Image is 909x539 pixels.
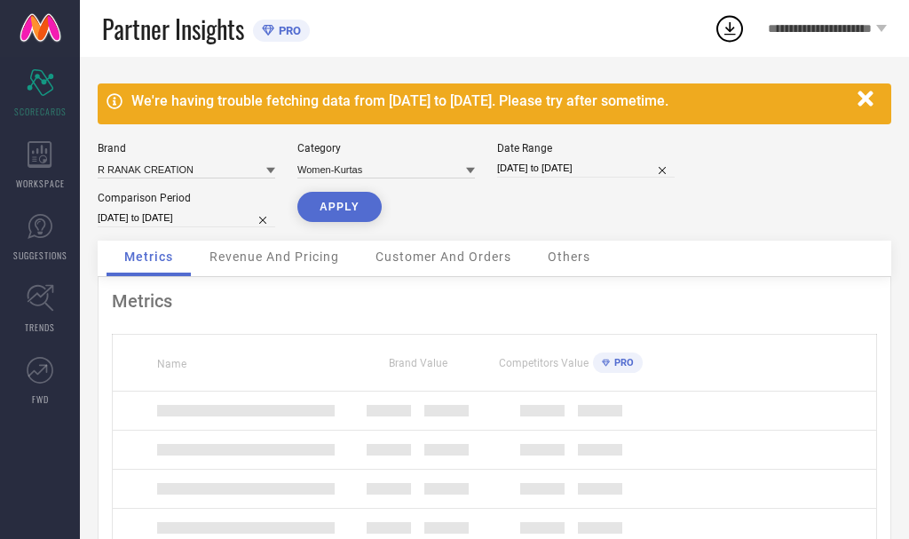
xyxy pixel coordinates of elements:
div: Category [297,142,475,155]
span: TRENDS [25,321,55,334]
span: SCORECARDS [14,105,67,118]
span: Metrics [124,250,173,264]
input: Select date range [497,159,675,178]
div: Brand [98,142,275,155]
span: Brand Value [389,357,447,369]
span: Customer And Orders [375,250,511,264]
span: Revenue And Pricing [209,250,339,264]
input: Select comparison period [98,209,275,227]
span: FWD [32,392,49,406]
div: Date Range [497,142,675,155]
span: SUGGESTIONS [13,249,67,262]
span: PRO [610,357,634,369]
span: PRO [274,24,301,37]
span: Competitors Value [499,357,589,369]
div: Metrics [112,290,877,312]
span: WORKSPACE [16,177,65,190]
button: APPLY [297,192,382,222]
div: Open download list [714,12,746,44]
span: Partner Insights [102,11,244,47]
span: Name [157,358,186,370]
div: We're having trouble fetching data from [DATE] to [DATE]. Please try after sometime. [131,92,849,109]
span: Others [548,250,590,264]
div: Comparison Period [98,192,275,204]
